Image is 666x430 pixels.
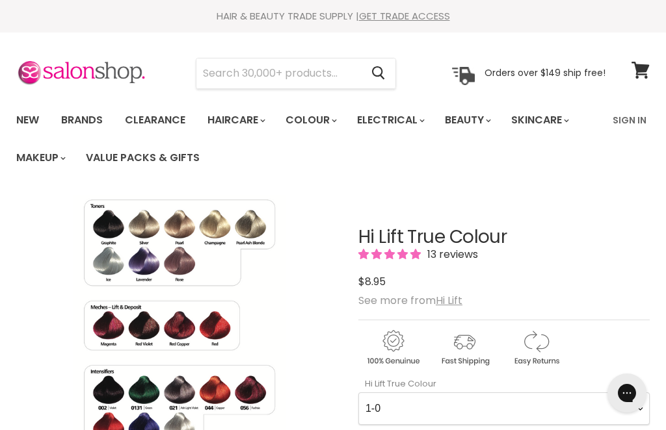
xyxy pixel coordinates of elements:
[115,107,195,134] a: Clearance
[361,58,395,88] button: Search
[7,144,73,171] a: Makeup
[196,58,396,89] form: Product
[198,107,273,134] a: Haircare
[7,107,49,134] a: New
[430,328,499,368] img: shipping.gif
[7,101,605,177] ul: Main menu
[501,328,570,368] img: returns.gif
[358,293,462,308] span: See more from
[347,107,433,134] a: Electrical
[51,107,113,134] a: Brands
[358,274,386,289] span: $8.95
[358,377,436,390] label: Hi Lift True Colour
[435,107,499,134] a: Beauty
[358,247,423,262] span: 5.00 stars
[359,9,450,23] a: GET TRADE ACCESS
[501,107,577,134] a: Skincare
[423,247,478,262] span: 13 reviews
[358,328,427,368] img: genuine.gif
[436,293,462,308] a: Hi Lift
[605,107,654,134] a: Sign In
[196,58,361,88] input: Search
[358,227,650,247] h1: Hi Lift True Colour
[601,369,653,417] iframe: Gorgias live chat messenger
[76,144,209,171] a: Value Packs & Gifts
[276,107,345,134] a: Colour
[485,67,606,79] p: Orders over $149 ship free!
